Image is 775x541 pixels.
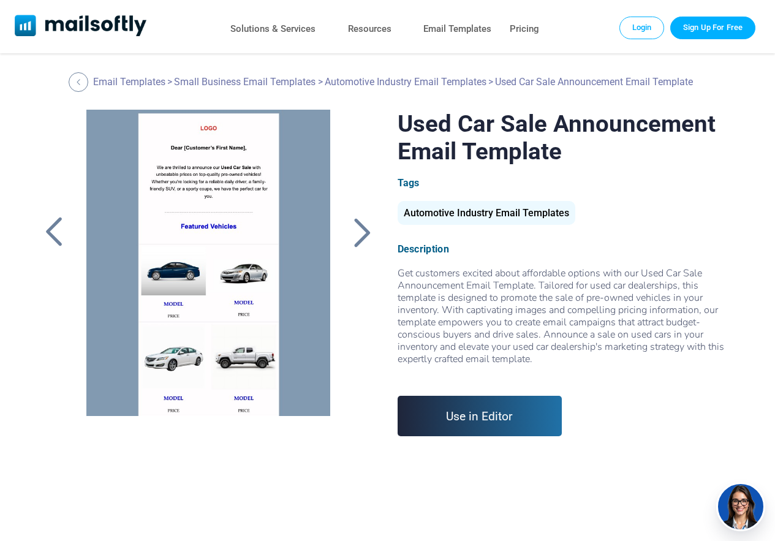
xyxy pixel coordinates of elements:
[510,20,539,38] a: Pricing
[73,110,344,416] a: Used Car Sale Announcement Email Template
[398,201,575,225] div: Automotive Industry Email Templates
[348,20,391,38] a: Resources
[230,20,316,38] a: Solutions & Services
[93,76,165,88] a: Email Templates
[670,17,755,39] a: Trial
[39,216,69,248] a: Back
[347,216,377,248] a: Back
[325,76,486,88] a: Automotive Industry Email Templates
[398,267,736,377] span: Get customers excited about affordable options with our Used Car Sale Announcement Email Template...
[15,15,146,39] a: Mailsoftly
[398,396,562,436] a: Use in Editor
[619,17,665,39] a: Login
[69,72,91,92] a: Back
[398,177,736,189] div: Tags
[174,76,316,88] a: Small Business Email Templates
[398,243,736,255] div: Description
[398,212,575,218] a: Automotive Industry Email Templates
[398,110,736,165] h1: Used Car Sale Announcement Email Template
[423,20,491,38] a: Email Templates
